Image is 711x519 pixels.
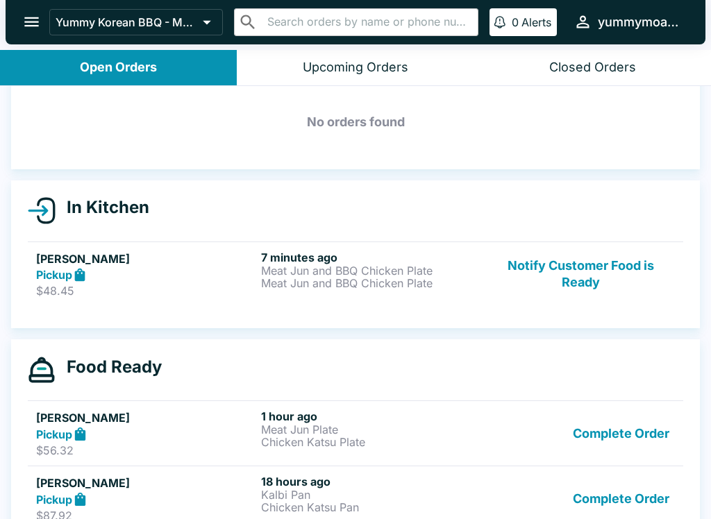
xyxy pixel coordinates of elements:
[56,15,197,29] p: Yummy Korean BBQ - Moanalua
[567,409,675,457] button: Complete Order
[487,250,675,298] button: Notify Customer Food is Ready
[521,15,551,29] p: Alerts
[36,409,256,426] h5: [PERSON_NAME]
[261,488,480,501] p: Kalbi Pan
[261,250,480,264] h6: 7 minutes ago
[36,427,72,441] strong: Pickup
[598,14,683,31] div: yummymoanalua
[261,436,480,448] p: Chicken Katsu Plate
[568,7,689,37] button: yummymoanalua
[36,493,72,507] strong: Pickup
[261,423,480,436] p: Meat Jun Plate
[303,60,408,76] div: Upcoming Orders
[28,241,683,307] a: [PERSON_NAME]Pickup$48.457 minutes agoMeat Jun and BBQ Chicken PlateMeat Jun and BBQ Chicken Plat...
[261,501,480,513] p: Chicken Katsu Pan
[36,268,72,282] strong: Pickup
[49,9,223,35] button: Yummy Korean BBQ - Moanalua
[56,197,149,218] h4: In Kitchen
[512,15,519,29] p: 0
[36,284,256,298] p: $48.45
[14,4,49,40] button: open drawer
[28,97,683,147] h5: No orders found
[261,475,480,488] h6: 18 hours ago
[28,400,683,466] a: [PERSON_NAME]Pickup$56.321 hour agoMeat Jun PlateChicken Katsu PlateComplete Order
[36,475,256,491] h5: [PERSON_NAME]
[261,277,480,289] p: Meat Jun and BBQ Chicken Plate
[549,60,636,76] div: Closed Orders
[36,443,256,457] p: $56.32
[263,12,472,32] input: Search orders by name or phone number
[80,60,157,76] div: Open Orders
[261,264,480,277] p: Meat Jun and BBQ Chicken Plate
[56,357,162,377] h4: Food Ready
[261,409,480,423] h6: 1 hour ago
[36,250,256,267] h5: [PERSON_NAME]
